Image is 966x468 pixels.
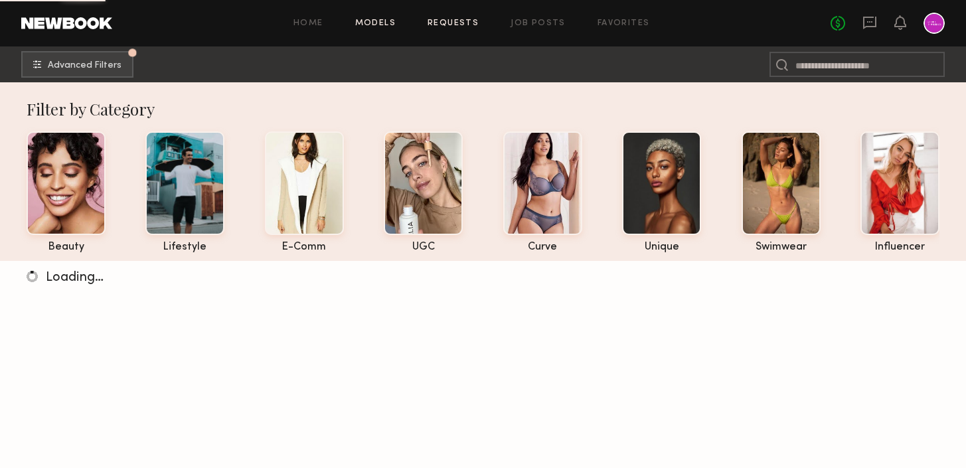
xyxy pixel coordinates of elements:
a: Job Posts [511,19,566,28]
div: Filter by Category [27,98,939,119]
div: beauty [27,242,106,253]
span: Advanced Filters [48,61,121,70]
button: Advanced Filters [21,51,133,78]
span: Loading… [46,272,104,284]
a: Requests [428,19,479,28]
a: Models [355,19,396,28]
div: unique [622,242,701,253]
div: e-comm [265,242,344,253]
div: lifestyle [145,242,224,253]
div: influencer [860,242,939,253]
a: Favorites [598,19,650,28]
div: UGC [384,242,463,253]
div: curve [503,242,582,253]
a: Home [293,19,323,28]
div: swimwear [742,242,821,253]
